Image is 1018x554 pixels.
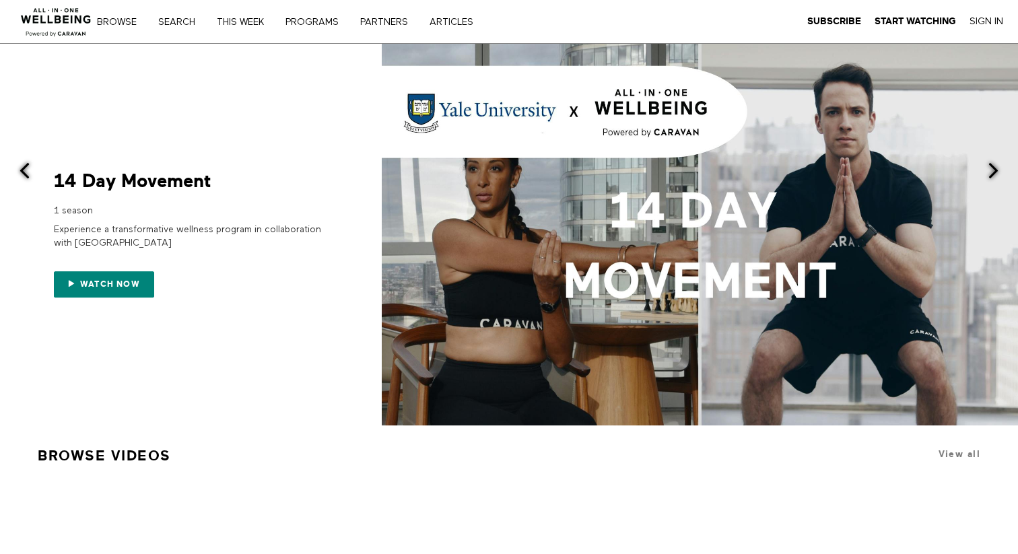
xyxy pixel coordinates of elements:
[875,15,956,28] a: Start Watching
[355,18,422,27] a: PARTNERS
[92,18,151,27] a: Browse
[212,18,278,27] a: THIS WEEK
[281,18,353,27] a: PROGRAMS
[154,18,209,27] a: Search
[106,15,501,28] nav: Primary
[970,15,1003,28] a: Sign In
[875,16,956,26] strong: Start Watching
[425,18,487,27] a: ARTICLES
[807,16,861,26] strong: Subscribe
[807,15,861,28] a: Subscribe
[38,442,171,470] a: Browse Videos
[939,449,980,459] a: View all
